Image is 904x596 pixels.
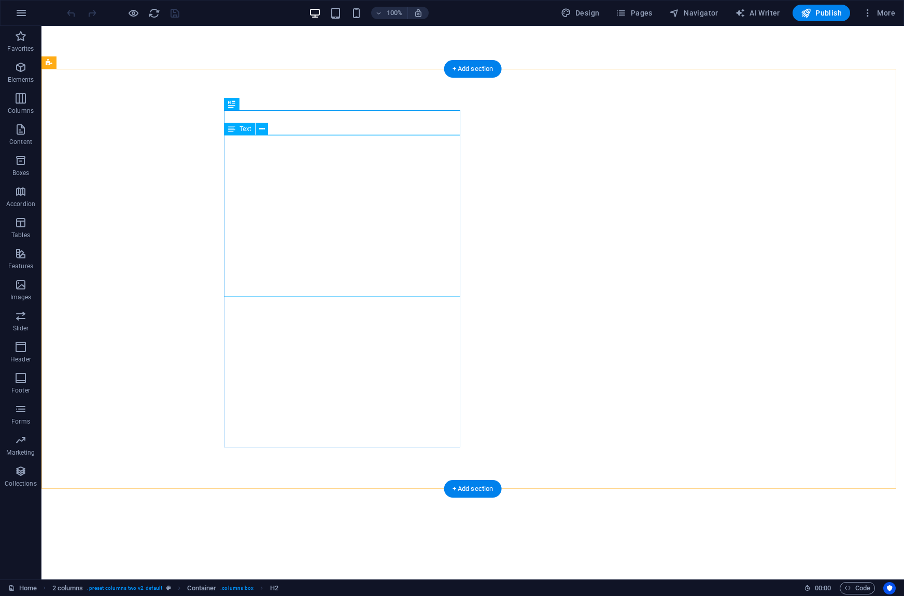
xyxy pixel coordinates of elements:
[840,582,875,594] button: Code
[8,76,34,84] p: Elements
[6,200,35,208] p: Accordion
[220,582,253,594] span: . columns-box
[557,5,604,21] div: Design (Ctrl+Alt+Y)
[387,7,403,19] h6: 100%
[52,582,83,594] span: Click to select. Double-click to edit
[793,5,850,21] button: Publish
[9,138,32,146] p: Content
[239,126,251,132] span: Text
[7,45,34,53] p: Favorites
[444,480,502,498] div: + Add section
[10,293,32,301] p: Images
[11,386,30,395] p: Footer
[844,582,870,594] span: Code
[669,8,718,18] span: Navigator
[13,324,29,332] p: Slider
[665,5,723,21] button: Navigator
[8,262,33,270] p: Features
[10,355,31,364] p: Header
[858,5,899,21] button: More
[801,8,842,18] span: Publish
[815,582,831,594] span: 00 00
[187,582,216,594] span: Click to select. Double-click to edit
[6,448,35,457] p: Marketing
[148,7,160,19] button: reload
[557,5,604,21] button: Design
[804,582,831,594] h6: Session time
[414,8,423,18] i: On resize automatically adjust zoom level to fit chosen device.
[270,582,278,594] span: Click to select. Double-click to edit
[616,8,652,18] span: Pages
[148,7,160,19] i: Reload page
[12,169,30,177] p: Boxes
[87,582,162,594] span: . preset-columns-two-v2-default
[11,231,30,239] p: Tables
[731,5,784,21] button: AI Writer
[52,582,278,594] nav: breadcrumb
[8,107,34,115] p: Columns
[11,417,30,426] p: Forms
[735,8,780,18] span: AI Writer
[883,582,896,594] button: Usercentrics
[863,8,895,18] span: More
[561,8,600,18] span: Design
[127,7,139,19] button: Click here to leave preview mode and continue editing
[612,5,656,21] button: Pages
[822,584,824,592] span: :
[444,60,502,78] div: + Add section
[5,479,36,488] p: Collections
[371,7,408,19] button: 100%
[166,585,171,591] i: This element is a customizable preset
[8,582,37,594] a: Click to cancel selection. Double-click to open Pages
